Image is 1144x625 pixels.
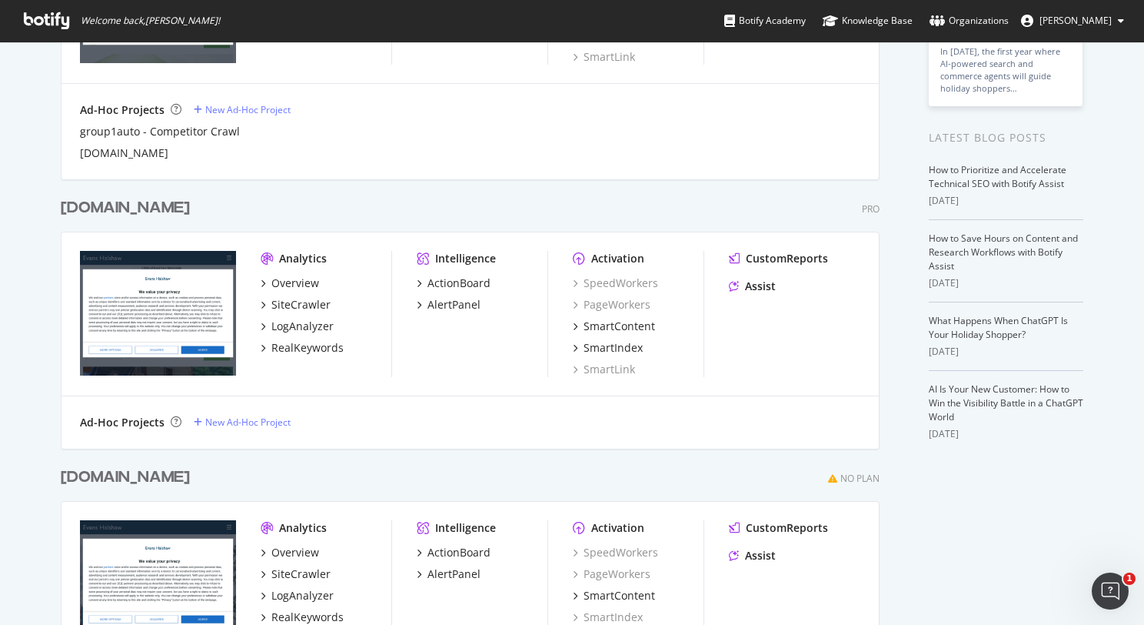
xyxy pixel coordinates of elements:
[573,319,655,334] a: SmartContent
[271,276,319,291] div: Overview
[929,383,1083,423] a: AI Is Your New Customer: How to Win the Visibility Battle in a ChatGPT World
[573,49,635,65] a: SmartLink
[929,194,1083,208] div: [DATE]
[729,251,828,266] a: CustomReports
[80,102,165,118] div: Ad-Hoc Projects
[1039,14,1112,27] span: Ryan Judge
[729,520,828,536] a: CustomReports
[271,588,334,603] div: LogAnalyzer
[261,276,319,291] a: Overview
[80,124,240,139] a: group1auto - Competitor Crawl
[746,520,828,536] div: CustomReports
[205,103,291,116] div: New Ad-Hoc Project
[61,197,196,219] a: [DOMAIN_NAME]
[573,276,658,291] a: SpeedWorkers
[929,163,1066,190] a: How to Prioritize and Accelerate Technical SEO with Botify Assist
[80,251,236,376] img: evanshalshaw.com
[61,466,196,489] a: [DOMAIN_NAME]
[745,548,776,563] div: Assist
[61,197,190,219] div: [DOMAIN_NAME]
[80,145,168,161] a: [DOMAIN_NAME]
[427,297,481,312] div: AlertPanel
[573,588,655,603] a: SmartContent
[261,610,344,625] a: RealKeywords
[261,545,319,560] a: Overview
[261,588,334,603] a: LogAnalyzer
[573,567,650,582] a: PageWorkers
[427,276,491,291] div: ActionBoard
[427,545,491,560] div: ActionBoard
[279,520,327,536] div: Analytics
[745,279,776,294] div: Assist
[61,466,190,489] div: [DOMAIN_NAME]
[573,610,643,625] a: SmartIndex
[929,129,1083,146] div: Latest Blog Posts
[573,297,650,312] a: PageWorkers
[940,45,1071,95] div: In [DATE], the first year where AI-powered search and commerce agents will guide holiday shoppers…
[573,362,635,377] a: SmartLink
[271,297,331,312] div: SiteCrawler
[417,545,491,560] a: ActionBoard
[271,567,331,582] div: SiteCrawler
[584,588,655,603] div: SmartContent
[261,340,344,356] a: RealKeywords
[261,319,334,334] a: LogAnalyzer
[729,548,776,563] a: Assist
[929,427,1083,441] div: [DATE]
[929,13,1009,28] div: Organizations
[435,251,496,266] div: Intelligence
[584,319,655,334] div: SmartContent
[823,13,913,28] div: Knowledge Base
[1009,8,1136,33] button: [PERSON_NAME]
[427,567,481,582] div: AlertPanel
[417,276,491,291] a: ActionBoard
[261,567,331,582] a: SiteCrawler
[81,15,220,27] span: Welcome back, [PERSON_NAME] !
[435,520,496,536] div: Intelligence
[279,251,327,266] div: Analytics
[573,545,658,560] a: SpeedWorkers
[862,202,880,216] div: Pro
[929,345,1083,359] div: [DATE]
[929,232,1078,272] a: How to Save Hours on Content and Research Workflows with Botify Assist
[1092,573,1129,610] iframe: Intercom live chat
[573,340,643,356] a: SmartIndex
[929,276,1083,290] div: [DATE]
[1123,573,1136,585] span: 1
[417,567,481,582] a: AlertPanel
[271,319,334,334] div: LogAnalyzer
[271,340,344,356] div: RealKeywords
[194,103,291,116] a: New Ad-Hoc Project
[194,416,291,429] a: New Ad-Hoc Project
[261,297,331,312] a: SiteCrawler
[584,340,643,356] div: SmartIndex
[746,251,828,266] div: CustomReports
[840,472,880,485] div: No Plan
[80,415,165,430] div: Ad-Hoc Projects
[724,13,806,28] div: Botify Academy
[729,279,776,294] a: Assist
[591,251,644,266] div: Activation
[205,416,291,429] div: New Ad-Hoc Project
[591,520,644,536] div: Activation
[271,545,319,560] div: Overview
[271,610,344,625] div: RealKeywords
[929,314,1068,341] a: What Happens When ChatGPT Is Your Holiday Shopper?
[417,297,481,312] a: AlertPanel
